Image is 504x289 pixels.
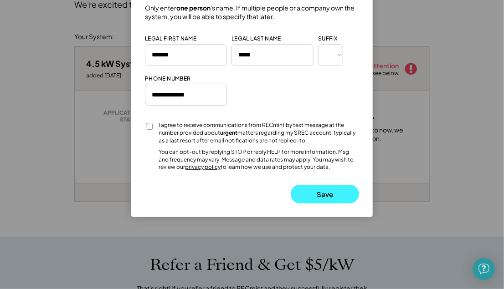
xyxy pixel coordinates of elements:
div: I agree to receive communications from RECmint by text message at the number provided about matte... [159,122,359,144]
h4: Only enter 's name. If multiple people or a company own the system, you will be able to specify t... [145,4,359,21]
div: SUFFIX [318,35,337,43]
button: Save [291,185,359,203]
div: LEGAL FIRST NAME [145,35,196,43]
div: LEGAL LAST NAME [231,35,281,43]
strong: urgent [220,129,237,136]
div: PHONE NUMBER [145,75,191,83]
div: You can opt-out by replying STOP or reply HELP for more information. Msg and frequency may vary. ... [159,148,359,171]
a: privacy policy [185,163,221,170]
strong: one person [176,4,211,12]
div: Open Intercom Messenger [473,258,495,280]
